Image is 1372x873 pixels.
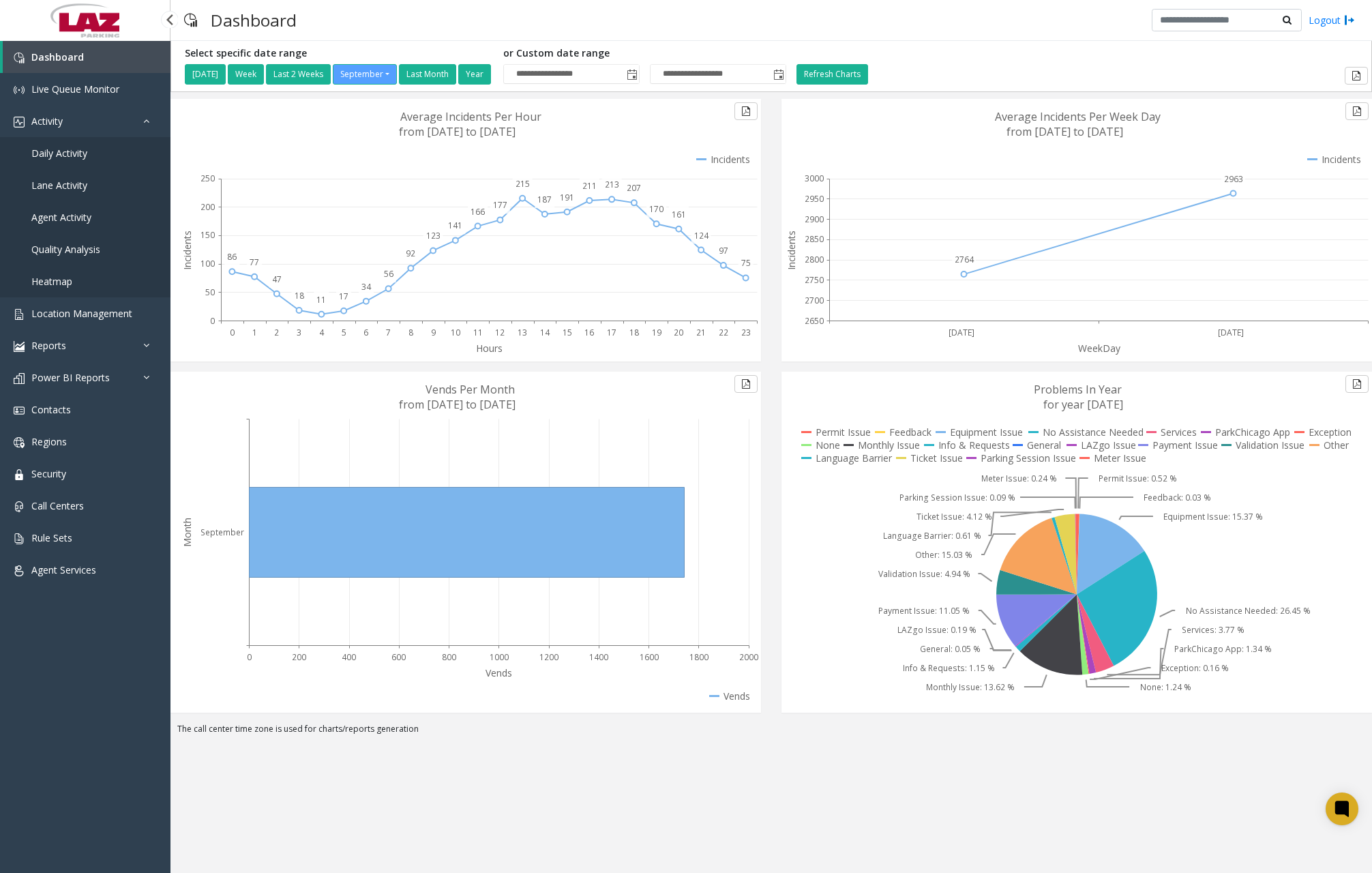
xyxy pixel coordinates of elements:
[14,309,25,320] img: 'icon'
[342,327,346,338] text: 5
[649,203,663,215] text: 170
[181,518,194,547] text: Month
[1186,605,1311,617] text: No Assistance Needed: 26.45 %
[14,437,25,448] img: 'icon'
[1224,173,1243,185] text: 2963
[805,274,824,286] text: 2750
[805,295,824,306] text: 2700
[431,327,436,338] text: 9
[200,258,215,269] text: 100
[741,327,751,338] text: 23
[400,109,541,124] text: Average Incidents Per Hour
[384,268,393,280] text: 56
[339,291,348,302] text: 17
[31,50,84,63] span: Dashboard
[361,281,372,293] text: 34
[652,327,661,338] text: 19
[920,643,981,655] text: General: 0.05 %
[878,605,970,617] text: Payment Issue: 11.05 %
[426,230,441,241] text: 123
[719,327,728,338] text: 22
[1309,13,1355,27] a: Logout
[170,723,1372,742] div: The call center time zone is used for charts/reports generation
[31,83,119,95] span: Live Queue Monitor
[771,65,786,84] span: Toggle popup
[1144,492,1211,503] text: Feedback: 0.03 %
[694,230,709,241] text: 124
[333,64,397,85] button: September
[883,530,981,542] text: Language Barrier: 0.61 %
[426,382,515,397] text: Vends Per Month
[584,327,594,338] text: 16
[995,109,1161,124] text: Average Incidents Per Week Day
[518,327,527,338] text: 13
[295,290,304,301] text: 18
[899,492,1015,503] text: Parking Session Issue: 0.09 %
[230,327,235,338] text: 0
[516,178,530,190] text: 215
[471,206,485,218] text: 166
[476,342,503,355] text: Hours
[624,65,639,84] span: Toggle popup
[1078,342,1121,355] text: WeekDay
[3,41,170,73] a: Dashboard
[204,3,303,37] h3: Dashboard
[14,405,25,416] img: 'icon'
[184,3,197,37] img: pageIcon
[739,651,758,663] text: 2000
[629,327,639,338] text: 18
[1043,397,1123,412] text: for year [DATE]
[185,48,493,59] h5: Select specific date range
[926,681,1015,693] text: Monthly Issue: 13.62 %
[247,651,252,663] text: 0
[1163,511,1263,522] text: Equipment Issue: 15.37 %
[316,294,326,306] text: 11
[627,182,641,194] text: 207
[31,179,87,192] span: Lane Activity
[31,243,100,256] span: Quality Analysis
[185,64,226,85] button: [DATE]
[674,327,683,338] text: 20
[31,403,71,416] span: Contacts
[741,257,751,269] text: 75
[31,499,84,512] span: Call Centers
[878,568,970,580] text: Validation Issue: 4.94 %
[805,173,824,184] text: 3000
[272,273,282,285] text: 47
[1174,643,1272,655] text: ParkChicago App: 1.34 %
[399,64,456,85] button: Last Month
[274,327,279,338] text: 2
[1034,382,1122,397] text: Problems In Year
[14,117,25,128] img: 'icon'
[1182,624,1244,636] text: Services: 3.77 %
[14,341,25,352] img: 'icon'
[805,213,824,225] text: 2900
[31,435,67,448] span: Regions
[734,375,758,393] button: Export to pdf
[486,666,512,679] text: Vends
[540,327,550,338] text: 14
[266,64,331,85] button: Last 2 Weeks
[563,327,572,338] text: 15
[319,327,325,338] text: 4
[292,651,306,663] text: 200
[31,147,87,160] span: Daily Activity
[493,199,507,211] text: 177
[205,286,215,298] text: 50
[495,327,505,338] text: 12
[805,254,824,265] text: 2800
[458,64,491,85] button: Year
[805,193,824,205] text: 2950
[981,473,1057,484] text: Meter Issue: 0.24 %
[391,651,406,663] text: 600
[14,53,25,63] img: 'icon'
[14,533,25,544] img: 'icon'
[696,327,706,338] text: 21
[672,209,686,220] text: 161
[640,651,659,663] text: 1600
[537,194,552,205] text: 187
[399,397,516,412] text: from [DATE] to [DATE]
[1345,375,1369,393] button: Export to pdf
[805,315,824,327] text: 2650
[408,327,413,338] text: 8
